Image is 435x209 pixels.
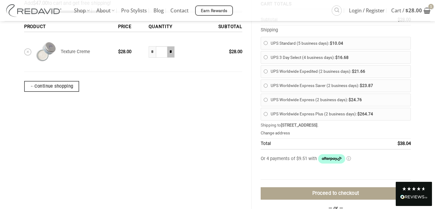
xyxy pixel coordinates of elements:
label: UPS Worldwide Expedited (2 business days): [271,67,408,76]
th: Quantity [147,22,198,32]
label: UPS Worldwide Express Plus (2 business days): [271,110,408,119]
a: Texture Creme [61,49,90,54]
bdi: 10.04 [330,41,343,46]
bdi: 38.04 [398,141,411,146]
a: Change address [261,131,290,135]
bdi: 264.74 [357,112,373,116]
bdi: 16.68 [335,55,349,60]
span: $ [118,49,121,54]
span: Login / Register [349,3,385,18]
a: Search [332,5,342,15]
strong: [STREET_ADDRESS] [281,123,317,127]
label: UPS Worldwide Express (2 business days): [271,95,408,105]
span: $ [398,141,400,146]
bdi: 24.76 [349,98,362,102]
input: Reduce quantity of Texture Creme [149,46,156,58]
span: $ [349,98,351,102]
div: Read All Reviews [396,182,432,206]
span: $ [330,41,332,46]
a: Remove Texture Creme from cart [24,48,31,56]
img: REVIEWS.io [400,195,427,199]
span: ← [30,83,34,90]
bdi: 23.87 [360,83,373,88]
div: 4.8 Stars [402,186,426,191]
th: Product [24,22,116,32]
span: $ [335,55,338,60]
span: Or 4 payments of $9.51 with [261,156,318,161]
bdi: 28.00 [118,49,131,54]
span: $ [360,83,362,88]
th: Total [261,139,344,150]
a: Continue shopping [24,81,79,92]
bdi: 28.00 [229,49,242,54]
th: Price [116,22,147,32]
img: REDAVID Texture Creme [34,37,56,67]
span: $ [229,49,231,54]
span: $ [357,112,360,116]
input: Product quantity [156,46,167,58]
span: Earn Rewards [201,8,227,14]
span: Cart / [391,3,422,18]
label: UPS Worldwide Express Saver (2 business days): [271,81,408,91]
label: UPS Standard (5 business days): [271,39,408,48]
input: Increase quantity of Texture Creme [167,46,175,58]
p: Shipping to . [261,123,411,128]
img: REDAVID Salon Products | United States [5,4,65,17]
span: $ [352,69,354,74]
label: UPS 3 Day Select (4 business days): [271,53,408,62]
th: Subtotal [198,22,242,32]
bdi: 28.00 [405,7,422,14]
iframe: Secure payment input frame [261,170,411,177]
bdi: 21.66 [352,69,365,74]
span: $ [405,7,408,14]
a: Earn Rewards [195,5,233,16]
a: Proceed to checkout [261,187,411,200]
a: Information - Opens a dialog [346,156,351,161]
th: Shipping [261,25,411,35]
div: Read All Reviews [400,194,427,201]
